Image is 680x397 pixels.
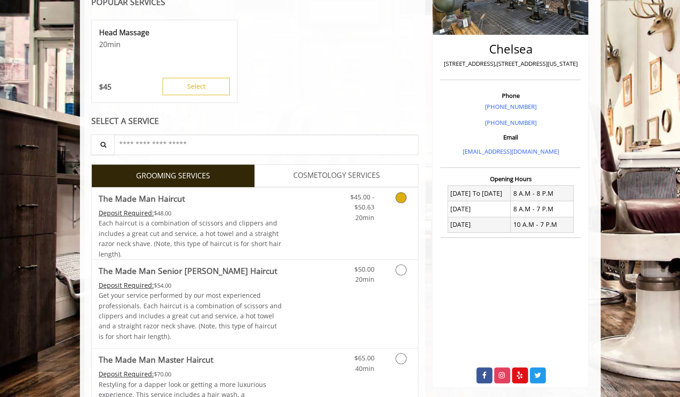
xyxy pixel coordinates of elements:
[99,39,230,49] p: 20
[462,147,559,156] a: [EMAIL_ADDRESS][DOMAIN_NAME]
[99,192,185,205] b: The Made Man Haircut
[99,369,282,379] div: $70.00
[91,117,419,125] div: SELECT A SERVICE
[354,265,374,274] span: $50.00
[443,134,578,140] h3: Email
[99,82,111,92] p: 45
[107,39,121,49] span: min
[99,27,230,38] p: Head Massage
[99,370,154,378] span: This service needs some Advance to be paid before we block your appointment
[448,217,511,232] td: [DATE]
[448,186,511,201] td: [DATE] To [DATE]
[443,59,578,69] p: [STREET_ADDRESS],[STREET_ADDRESS][US_STATE]
[485,118,536,127] a: [PHONE_NUMBER]
[511,186,574,201] td: 8 A.M - 8 P.M
[99,219,281,258] span: Each haircut is a combination of scissors and clippers and includes a great cut and service, a ho...
[448,201,511,217] td: [DATE]
[355,275,374,284] span: 20min
[443,43,578,56] h2: Chelsea
[99,353,213,366] b: The Made Man Master Haircut
[293,170,380,182] span: COSMETOLOGY SERVICES
[440,176,580,182] h3: Opening Hours
[99,264,277,277] b: The Made Man Senior [PERSON_NAME] Haircut
[443,92,578,99] h3: Phone
[511,201,574,217] td: 8 A.M - 7 P.M
[99,82,103,92] span: $
[99,209,154,217] span: This service needs some Advance to be paid before we block your appointment
[99,208,282,218] div: $48.00
[99,280,282,290] div: $54.00
[511,217,574,232] td: 10 A.M - 7 P.M
[91,134,115,155] button: Service Search
[355,213,374,222] span: 20min
[350,193,374,211] span: $45.00 - $50.63
[99,290,282,342] p: Get your service performed by our most experienced professionals. Each haircut is a combination o...
[99,281,154,290] span: This service needs some Advance to be paid before we block your appointment
[136,170,210,182] span: GROOMING SERVICES
[354,354,374,362] span: $65.00
[163,78,230,95] button: Select
[485,102,536,111] a: [PHONE_NUMBER]
[355,364,374,373] span: 40min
